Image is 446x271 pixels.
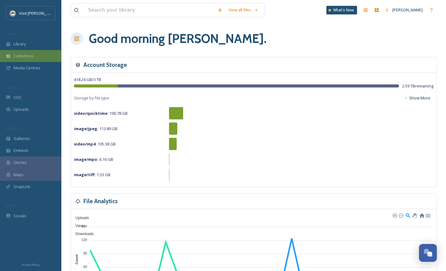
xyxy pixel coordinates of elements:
span: Collections [13,53,34,59]
span: Downloads [71,232,94,236]
span: 6.16 GB [74,157,113,162]
tspan: 120 [82,238,87,242]
span: UGC [13,95,22,100]
span: Views [71,224,85,228]
button: Open Chat [419,244,437,262]
div: Menu [425,212,430,218]
a: View all files [225,4,261,16]
a: Privacy Policy [22,261,40,268]
span: Embeds [13,148,29,153]
span: 418.24 GB / 3 TB [74,77,101,82]
h3: Account Storage [83,60,127,69]
input: Search your library [85,3,214,17]
a: What's New [326,6,357,14]
span: Galleries [13,136,30,141]
button: Show More [401,92,433,104]
span: 113.89 GB [74,126,117,131]
span: 2.59 TB remaining [402,83,433,89]
span: Privacy Policy [22,263,40,267]
span: Visit [PERSON_NAME] [19,10,58,16]
span: Maps [13,172,24,178]
span: 1.53 GB [74,172,110,177]
span: SnapLink [13,184,30,190]
h1: Good morning [PERSON_NAME] . [89,29,267,48]
span: Stories [13,160,27,165]
strong: video/mp4 : [74,141,97,147]
span: Socials [13,213,26,219]
div: Zoom In [392,213,397,217]
div: Reset Zoom [419,212,424,218]
span: COLLECT [6,85,19,90]
span: Uploads [13,106,29,112]
span: 105.38 GB [74,141,116,147]
span: Media Centres [13,65,40,71]
tspan: 90 [83,251,87,255]
span: 190.78 GB [74,110,128,116]
h3: File Analytics [83,197,118,206]
div: Zoom Out [398,213,403,217]
img: Unknown.png [10,10,16,16]
span: MEDIA [6,32,17,36]
div: Selection Zoom [405,212,410,218]
span: Storage by file type [74,95,109,101]
strong: image/mpo : [74,157,98,162]
span: SOCIALS [6,203,18,208]
span: Uploads [71,216,89,220]
strong: video/quicktime : [74,110,109,116]
text: Count [75,254,79,264]
tspan: 60 [83,265,87,269]
strong: image/tiff : [74,172,96,177]
tspan: 150 [82,224,87,228]
a: [PERSON_NAME] [382,4,426,16]
span: Library [13,41,26,47]
span: WIDGETS [6,126,20,131]
div: Panning [412,213,416,217]
span: [PERSON_NAME] [392,7,423,13]
strong: image/jpeg : [74,126,98,131]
